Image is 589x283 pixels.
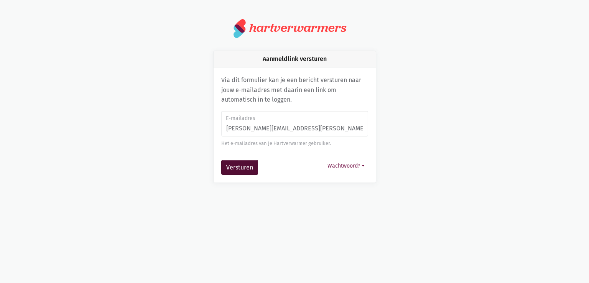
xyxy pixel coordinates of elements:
p: Via dit formulier kan je een bericht versturen naar jouw e-mailadres met daarin een link om autom... [221,75,368,105]
a: hartverwarmers [234,18,355,38]
div: Aanmeldlink versturen [214,51,376,67]
form: Aanmeldlink versturen [221,111,368,175]
img: logo.svg [234,18,246,38]
button: Wachtwoord? [324,160,368,172]
div: hartverwarmers [249,21,346,35]
label: E-mailadres [226,114,363,123]
button: Versturen [221,160,258,175]
div: Het e-mailadres van je Hartverwarmer gebruiker. [221,140,368,147]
